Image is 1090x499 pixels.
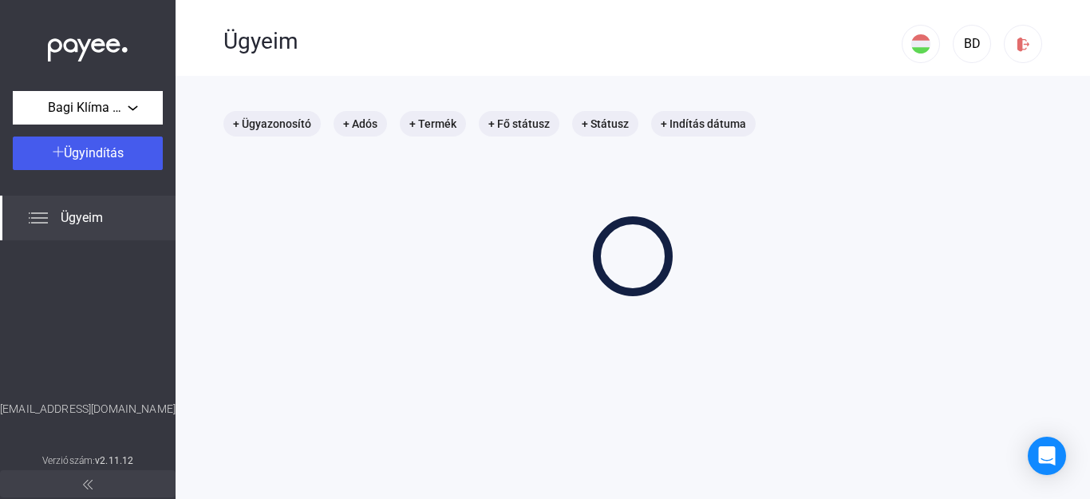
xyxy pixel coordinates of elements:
[334,111,387,137] mat-chip: + Adós
[572,111,638,137] mat-chip: + Státusz
[95,455,133,466] strong: v2.11.12
[400,111,466,137] mat-chip: + Termék
[1028,437,1066,475] div: Open Intercom Messenger
[223,28,902,55] div: Ügyeim
[651,111,756,137] mat-chip: + Indítás dátuma
[958,34,985,53] div: BD
[53,146,64,157] img: plus-white.svg
[13,91,163,125] button: Bagi Klíma Kft.
[13,137,163,170] button: Ügyindítás
[83,480,93,489] img: arrow-double-left-grey.svg
[48,98,128,117] span: Bagi Klíma Kft.
[902,25,940,63] button: HU
[953,25,991,63] button: BD
[1015,36,1032,53] img: logout-red
[64,145,124,160] span: Ügyindítás
[48,30,128,62] img: white-payee-white-dot.svg
[1004,25,1042,63] button: logout-red
[29,208,48,228] img: list.svg
[911,34,930,53] img: HU
[223,111,321,137] mat-chip: + Ügyazonosító
[61,208,103,228] span: Ügyeim
[479,111,559,137] mat-chip: + Fő státusz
